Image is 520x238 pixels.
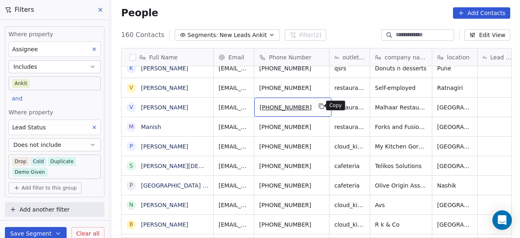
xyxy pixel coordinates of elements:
[453,7,510,19] button: Add Contacts
[437,64,472,72] span: Pune
[130,220,134,229] div: B
[141,85,188,91] a: [PERSON_NAME]
[342,53,365,61] span: outlet type
[219,142,249,151] span: [EMAIL_ADDRESS][DOMAIN_NAME]
[130,103,134,111] div: V
[219,181,249,190] span: [EMAIL_ADDRESS][DOMAIN_NAME]
[188,31,218,39] span: Segments:
[437,221,472,229] span: [GEOGRAPHIC_DATA]
[490,53,513,61] span: Lead Source
[437,201,472,209] span: [GEOGRAPHIC_DATA]
[259,84,324,92] span: [PHONE_NUMBER]
[219,221,249,229] span: [EMAIL_ADDRESS][DOMAIN_NAME]
[141,104,188,111] a: [PERSON_NAME]
[129,122,134,131] div: M
[329,102,342,109] p: Copy
[141,65,188,72] a: [PERSON_NAME]
[121,48,213,66] div: Full Name
[334,64,365,72] span: qsrs
[437,123,472,131] span: [GEOGRAPHIC_DATA]
[130,83,134,92] div: V
[219,84,249,92] span: [EMAIL_ADDRESS][DOMAIN_NAME]
[269,53,311,61] span: Phone Number
[121,30,164,40] span: 160 Contacts
[375,84,427,92] span: Self-employed
[447,53,470,61] span: location
[219,162,249,170] span: [EMAIL_ADDRESS][DOMAIN_NAME]
[437,103,472,111] span: [GEOGRAPHIC_DATA]
[259,201,324,209] span: [PHONE_NUMBER]
[375,221,427,229] span: R k & Co
[334,181,365,190] span: cafeteria
[228,53,244,61] span: Email
[375,162,427,170] span: Telikos Solutions
[329,48,370,66] div: outlet type
[259,221,324,229] span: [PHONE_NUMBER]
[334,221,365,229] span: cloud_kitchen
[432,48,477,66] div: location
[219,64,249,72] span: [EMAIL_ADDRESS][DOMAIN_NAME]
[334,123,365,131] span: restaurants
[141,221,188,228] a: [PERSON_NAME]
[334,162,365,170] span: cafeteria
[334,84,365,92] span: restaurants
[254,48,329,66] div: Phone Number
[375,201,427,209] span: Avs
[437,181,472,190] span: Nashik
[375,64,427,72] span: Donuts n desserts
[334,201,365,209] span: cloud_kitchen
[130,64,133,72] div: K
[141,202,188,208] a: [PERSON_NAME]
[370,48,432,66] div: company name
[259,162,324,170] span: [PHONE_NUMBER]
[285,29,327,41] button: Filter(2)
[219,201,249,209] span: [EMAIL_ADDRESS][DOMAIN_NAME]
[437,162,472,170] span: [GEOGRAPHIC_DATA]
[129,201,133,209] div: N
[375,103,427,111] span: Malhaar Restaurant
[375,123,427,131] span: Forks and Fusion Cafe
[141,163,253,169] a: [PERSON_NAME][DEMOGRAPHIC_DATA]
[437,84,472,92] span: Ratnagiri
[385,53,427,61] span: company name
[334,142,365,151] span: cloud_kitchen
[149,53,178,61] span: Full Name
[141,182,262,189] a: [GEOGRAPHIC_DATA] [GEOGRAPHIC_DATA]
[214,48,254,66] div: Email
[260,103,312,111] span: [PHONE_NUMBER]
[259,181,324,190] span: [PHONE_NUMBER]
[334,103,365,111] span: restaurants
[130,162,133,170] div: s
[259,123,324,131] span: [PHONE_NUMBER]
[375,142,427,151] span: My Kitchen Goregaon
[220,31,267,39] span: New Leads Ankit
[478,48,518,66] div: Lead Source
[141,143,188,150] a: [PERSON_NAME]
[437,142,472,151] span: [GEOGRAPHIC_DATA]
[375,181,427,190] span: Olive Origin Associtaion
[130,142,133,151] div: P
[141,124,161,130] a: Manish
[219,103,249,111] span: [EMAIL_ADDRESS][DOMAIN_NAME]
[259,64,324,72] span: [PHONE_NUMBER]
[259,142,324,151] span: [PHONE_NUMBER]
[219,123,249,131] span: [EMAIL_ADDRESS][DOMAIN_NAME]
[492,210,512,230] div: Open Intercom Messenger
[464,29,510,41] button: Edit View
[130,181,133,190] div: P
[121,7,158,19] span: People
